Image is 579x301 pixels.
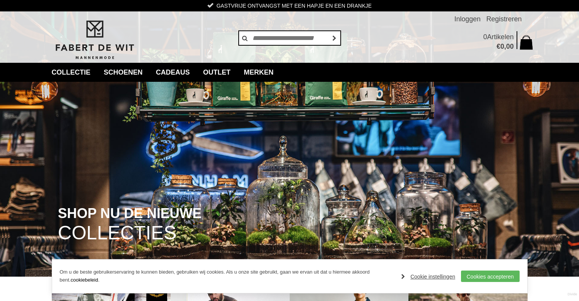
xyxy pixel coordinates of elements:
span: € [496,43,500,50]
a: collectie [46,63,96,82]
a: Cookie instellingen [401,271,455,282]
a: Outlet [198,63,236,82]
span: COLLECTIES [58,223,176,243]
a: Schoenen [98,63,148,82]
a: Merken [238,63,279,82]
a: cookiebeleid [70,277,98,283]
img: Fabert de Wit [52,19,137,61]
span: 00 [506,43,514,50]
p: Om u de beste gebruikerservaring te kunnen bieden, gebruiken wij cookies. Als u onze site gebruik... [60,268,394,284]
span: 0 [483,33,487,41]
span: Artikelen [487,33,514,41]
span: 0 [500,43,504,50]
a: Registreren [486,11,522,27]
a: Divide [568,290,577,299]
a: Cookies accepteren [461,271,520,282]
span: SHOP NU DE NIEUWE [58,206,201,221]
span: , [504,43,506,50]
a: Cadeaus [150,63,196,82]
a: Inloggen [454,11,480,27]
